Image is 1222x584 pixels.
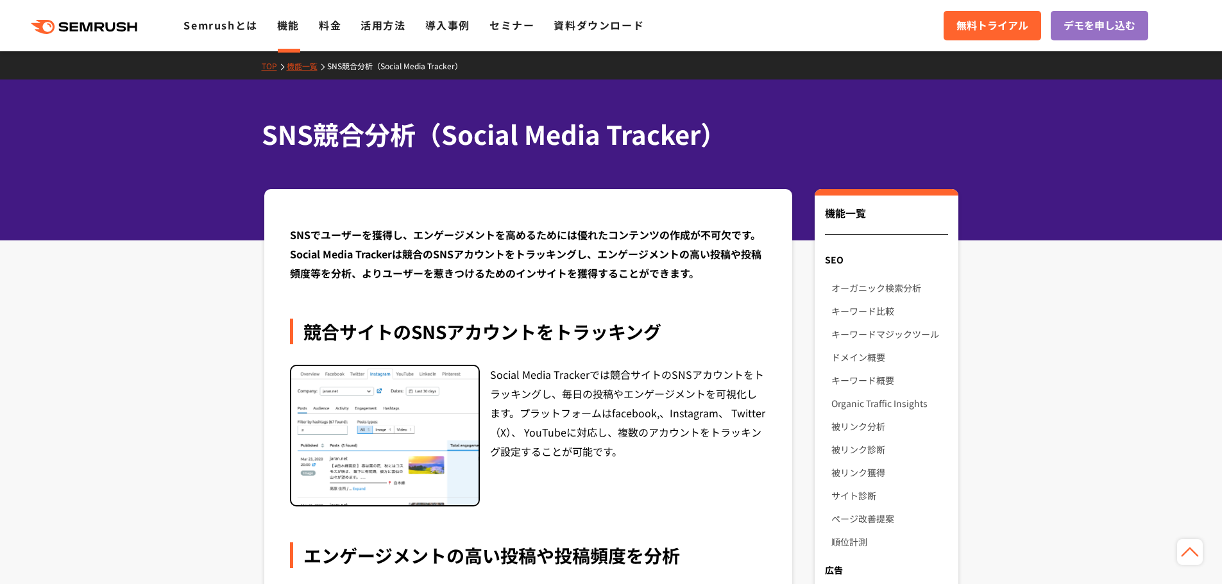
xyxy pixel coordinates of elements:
div: 機能一覧 [825,205,947,235]
div: エンゲージメントの高い投稿や投稿頻度を分析 [290,542,767,568]
a: オーガニック検索分析 [831,276,947,299]
div: 競合サイトのSNSアカウントをトラッキング [290,319,767,344]
a: セミナー [489,17,534,33]
div: 広告 [815,558,958,581]
a: 無料トライアル [944,11,1041,40]
a: 被リンク分析 [831,415,947,438]
h1: SNS競合分析（Social Media Tracker） [262,115,948,153]
a: サイト診断 [831,484,947,507]
a: ドメイン概要 [831,346,947,369]
a: 被リンク獲得 [831,461,947,484]
a: 機能 [277,17,300,33]
a: デモを申し込む [1051,11,1148,40]
a: 料金 [319,17,341,33]
a: キーワードマジックツール [831,322,947,346]
a: キーワード比較 [831,299,947,322]
a: ページ改善提案 [831,507,947,530]
img: SNS競合分析（Social Media Tracker） 競合トラッキング [291,366,479,506]
div: Social Media Trackerでは競合サイトのSNSアカウントをトラッキングし、毎日の投稿やエンゲージメントを可視化します。プラットフォームはfacebook,、Instagram、 ... [490,365,767,507]
div: SEO [815,248,958,271]
a: キーワード概要 [831,369,947,392]
a: 導入事例 [425,17,470,33]
a: SNS競合分析（Social Media Tracker） [327,60,472,71]
a: 機能一覧 [287,60,327,71]
a: 順位計測 [831,530,947,553]
span: デモを申し込む [1064,17,1135,34]
a: 被リンク診断 [831,438,947,461]
a: 活用方法 [361,17,405,33]
a: 資料ダウンロード [554,17,644,33]
div: SNSでユーザーを獲得し、エンゲージメントを高めるためには優れたコンテンツの作成が不可欠です。Social Media Trackerは競合のSNSアカウントをトラッキングし、エンゲージメントの... [290,225,767,283]
a: Semrushとは [183,17,257,33]
a: Organic Traffic Insights [831,392,947,415]
a: TOP [262,60,287,71]
span: 無料トライアル [956,17,1028,34]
